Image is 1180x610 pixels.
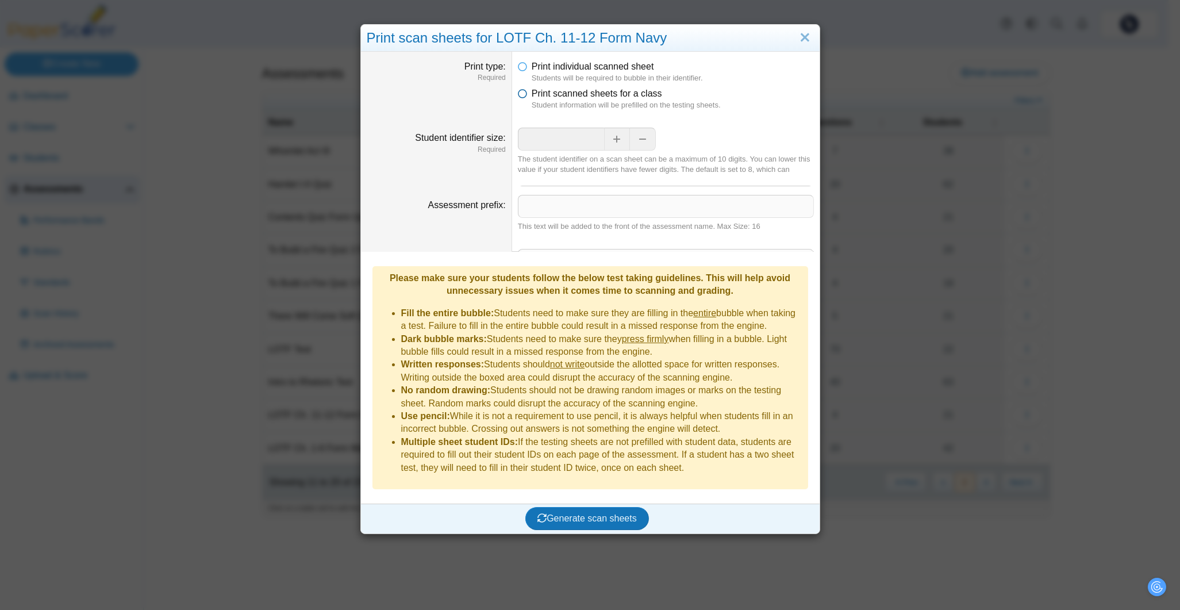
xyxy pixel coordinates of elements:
[532,100,814,110] dfn: Student information will be prefilled on the testing sheets.
[401,333,802,359] li: Students need to make sure they when filling in a bubble. Light bubble fills could result in a mi...
[367,145,506,155] dfn: Required
[604,128,630,151] button: Increase
[361,25,820,52] div: Print scan sheets for LOTF Ch. 11-12 Form Navy
[401,358,802,384] li: Students should outside the allotted space for written responses. Writing outside the boxed area ...
[532,73,814,83] dfn: Students will be required to bubble in their identifier.
[401,307,802,333] li: Students need to make sure they are filling in the bubble when taking a test. Failure to fill in ...
[532,89,662,98] span: Print scanned sheets for a class
[693,308,716,318] u: entire
[518,154,814,186] div: The student identifier on a scan sheet can be a maximum of 10 digits. You can lower this value if...
[464,62,506,71] label: Print type
[401,436,802,474] li: If the testing sheets are not prefilled with student data, students are required to fill out thei...
[550,359,585,369] u: not write
[401,411,450,421] b: Use pencil:
[401,410,802,436] li: While it is not a requirement to use pencil, it is always helpful when students fill in an incorr...
[630,128,656,151] button: Decrease
[622,334,669,344] u: press firmly
[532,62,654,71] span: Print individual scanned sheet
[401,437,518,447] b: Multiple sheet student IDs:
[401,334,487,344] b: Dark bubble marks:
[367,73,506,83] dfn: Required
[401,308,494,318] b: Fill the entire bubble:
[518,221,814,232] div: This text will be added to the front of the assessment name. Max Size: 16
[428,200,506,210] label: Assessment prefix
[415,133,505,143] label: Student identifier size
[401,359,485,369] b: Written responses:
[537,513,637,523] span: Generate scan sheets
[401,385,491,395] b: No random drawing:
[796,28,814,48] a: Close
[401,384,802,410] li: Students should not be drawing random images or marks on the testing sheet. Random marks could di...
[390,273,790,296] b: Please make sure your students follow the below test taking guidelines. This will help avoid unne...
[525,507,649,530] button: Generate scan sheets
